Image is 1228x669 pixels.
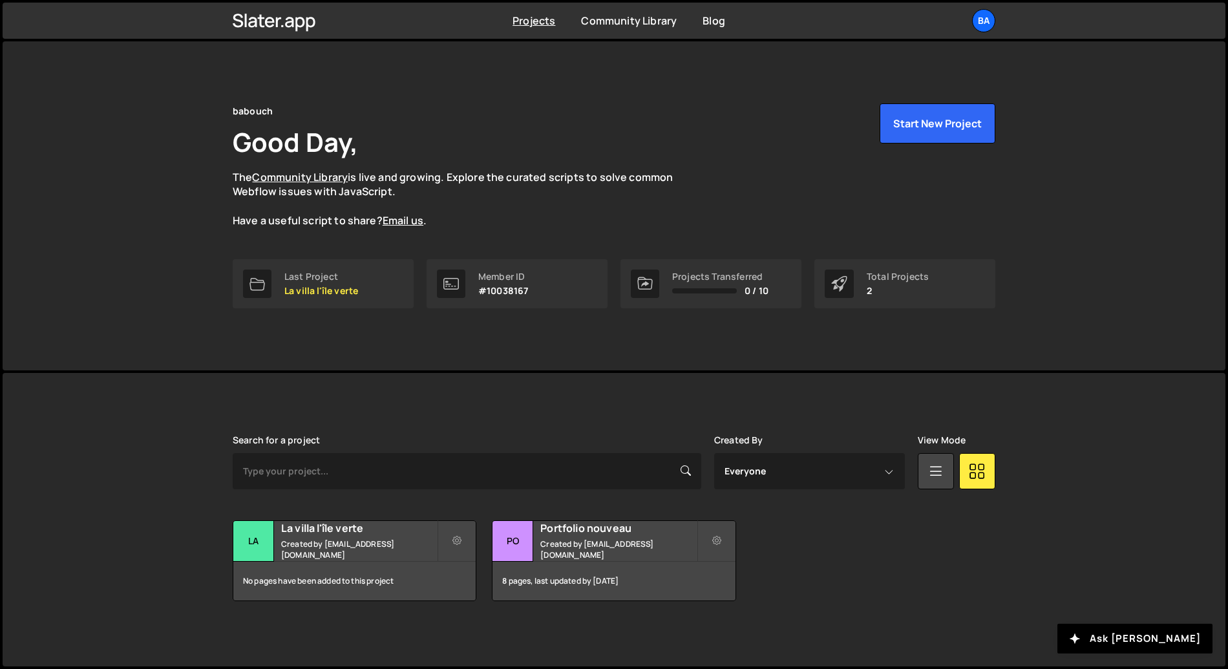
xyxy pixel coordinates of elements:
label: View Mode [918,435,966,445]
a: Blog [703,14,725,28]
input: Type your project... [233,453,701,489]
p: La villa l'île verte [284,286,358,296]
a: Email us [383,213,423,228]
a: Po Portfolio nouveau Created by [EMAIL_ADDRESS][DOMAIN_NAME] 8 pages, last updated by [DATE] [492,520,736,601]
p: 2 [867,286,929,296]
div: Po [492,521,533,562]
small: Created by [EMAIL_ADDRESS][DOMAIN_NAME] [281,538,437,560]
label: Created By [714,435,763,445]
h2: La villa l'île verte [281,521,437,535]
label: Search for a project [233,435,320,445]
a: Community Library [581,14,677,28]
a: ba [972,9,995,32]
div: Member ID [478,271,528,282]
a: Projects [513,14,555,28]
div: 8 pages, last updated by [DATE] [492,562,735,600]
div: La [233,521,274,562]
span: 0 / 10 [745,286,768,296]
button: Ask [PERSON_NAME] [1057,624,1212,653]
div: No pages have been added to this project [233,562,476,600]
button: Start New Project [880,103,995,143]
p: #10038167 [478,286,528,296]
a: Community Library [252,170,348,184]
h2: Portfolio nouveau [540,521,696,535]
div: Projects Transferred [672,271,768,282]
a: La La villa l'île verte Created by [EMAIL_ADDRESS][DOMAIN_NAME] No pages have been added to this ... [233,520,476,601]
p: The is live and growing. Explore the curated scripts to solve common Webflow issues with JavaScri... [233,170,698,228]
div: Last Project [284,271,358,282]
div: babouch [233,103,273,119]
h1: Good Day, [233,124,358,160]
small: Created by [EMAIL_ADDRESS][DOMAIN_NAME] [540,538,696,560]
a: Last Project La villa l'île verte [233,259,414,308]
div: Total Projects [867,271,929,282]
